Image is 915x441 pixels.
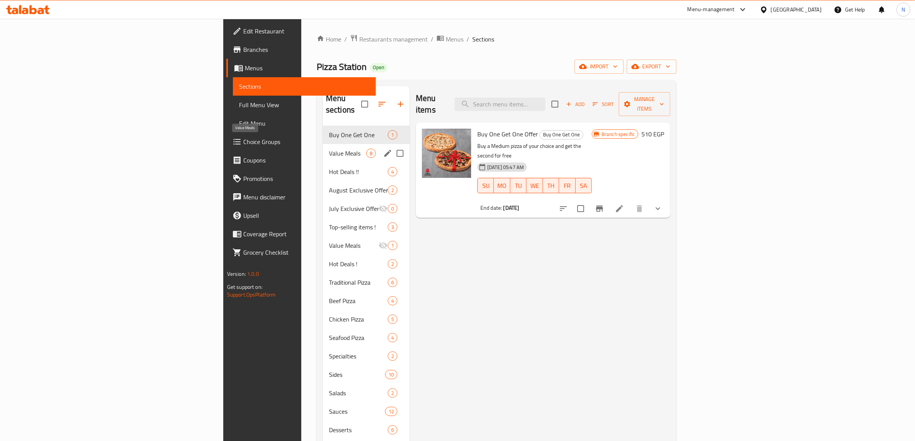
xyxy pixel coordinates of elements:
span: import [581,62,618,71]
button: FR [559,178,575,193]
div: July Exclusive Offers [329,204,379,213]
span: N [902,5,905,14]
button: Manage items [619,92,670,116]
a: Menu disclaimer [226,188,376,206]
span: 2 [388,353,397,360]
div: Seafood Pizza4 [323,328,410,347]
div: Buy One Get One1 [323,126,410,144]
span: Buy One Get One Offer [477,128,538,140]
div: items [388,204,397,213]
span: TH [546,180,556,191]
span: 8 [367,150,375,157]
span: End date: [480,203,502,213]
span: Full Menu View [239,100,370,109]
div: Value Meals [329,241,379,250]
div: items [388,167,397,176]
span: MO [497,180,507,191]
div: Hot Deals ! [329,259,388,269]
a: Sections [233,77,376,96]
a: Promotions [226,169,376,188]
span: Branches [243,45,370,54]
button: import [575,60,624,74]
span: Coupons [243,156,370,165]
span: 10 [385,371,397,378]
div: Salads [329,388,388,398]
a: Coupons [226,151,376,169]
span: 6 [388,279,397,286]
a: Menus [437,34,463,44]
span: Sort sections [373,95,391,113]
span: 4 [388,297,397,305]
span: 1 [388,131,397,139]
span: Menus [245,63,370,73]
span: 6 [388,426,397,434]
a: Menus [226,59,376,77]
div: Menu-management [687,5,735,14]
div: Hot Deals !!4 [323,162,410,181]
div: Desserts [329,425,388,434]
span: export [633,62,670,71]
div: Hot Deals !2 [323,255,410,273]
div: Traditional Pizza6 [323,273,410,292]
span: SA [579,180,589,191]
svg: Show Choices [653,204,663,213]
a: Edit Menu [233,114,376,133]
a: Choice Groups [226,133,376,151]
div: items [388,296,397,305]
div: items [385,370,397,379]
span: Grocery Checklist [243,248,370,257]
a: Coverage Report [226,225,376,243]
span: 1.0.0 [247,269,259,279]
button: Add [563,98,588,110]
span: Sauces [329,407,385,416]
a: Support.OpsPlatform [227,290,276,300]
span: Sections [239,82,370,91]
span: Value Meals [329,149,366,158]
button: delete [630,199,649,218]
span: Specialties [329,351,388,361]
div: items [388,259,397,269]
button: SA [576,178,592,193]
span: Menus [446,35,463,44]
a: Edit Restaurant [226,22,376,40]
button: show more [649,199,667,218]
span: Buy One Get One [329,130,388,139]
span: SU [481,180,491,191]
a: Upsell [226,206,376,225]
span: Promotions [243,174,370,183]
div: items [388,333,397,342]
button: WE [526,178,543,193]
span: Sort items [588,98,619,110]
span: Buy One Get One [540,130,583,139]
div: August Exclusive Offers2 [323,181,410,199]
div: Sauces12 [323,402,410,421]
b: [DATE] [503,203,520,213]
span: Edit Menu [239,119,370,128]
button: Sort [591,98,616,110]
button: Branch-specific-item [590,199,609,218]
a: Branches [226,40,376,59]
img: Buy One Get One Offer [422,129,471,178]
span: Sections [472,35,494,44]
span: 4 [388,168,397,176]
input: search [455,98,545,111]
p: Buy a Medium pizza of your choice and get the second for free [477,141,592,161]
span: Coverage Report [243,229,370,239]
div: July Exclusive Offers0 [323,199,410,218]
span: Get support on: [227,282,262,292]
span: Branch specific [598,131,638,138]
div: Open [370,63,387,72]
button: TH [543,178,559,193]
span: 12 [385,408,397,415]
span: 3 [388,224,397,231]
a: Full Menu View [233,96,376,114]
div: items [388,222,397,232]
button: Add section [391,95,410,113]
div: Sides [329,370,385,379]
div: Desserts6 [323,421,410,439]
div: items [385,407,397,416]
a: Restaurants management [350,34,428,44]
a: Grocery Checklist [226,243,376,262]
